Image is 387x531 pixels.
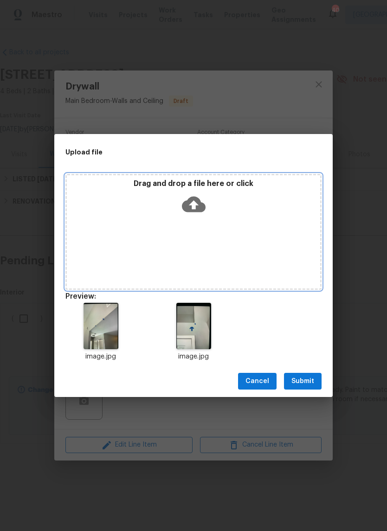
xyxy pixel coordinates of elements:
[65,147,280,157] h2: Upload file
[67,179,320,189] p: Drag and drop a file here or click
[176,303,211,349] img: Z
[65,352,136,362] p: image.jpg
[84,303,118,349] img: 2Q==
[245,376,269,387] span: Cancel
[284,373,322,390] button: Submit
[158,352,229,362] p: image.jpg
[238,373,277,390] button: Cancel
[291,376,314,387] span: Submit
